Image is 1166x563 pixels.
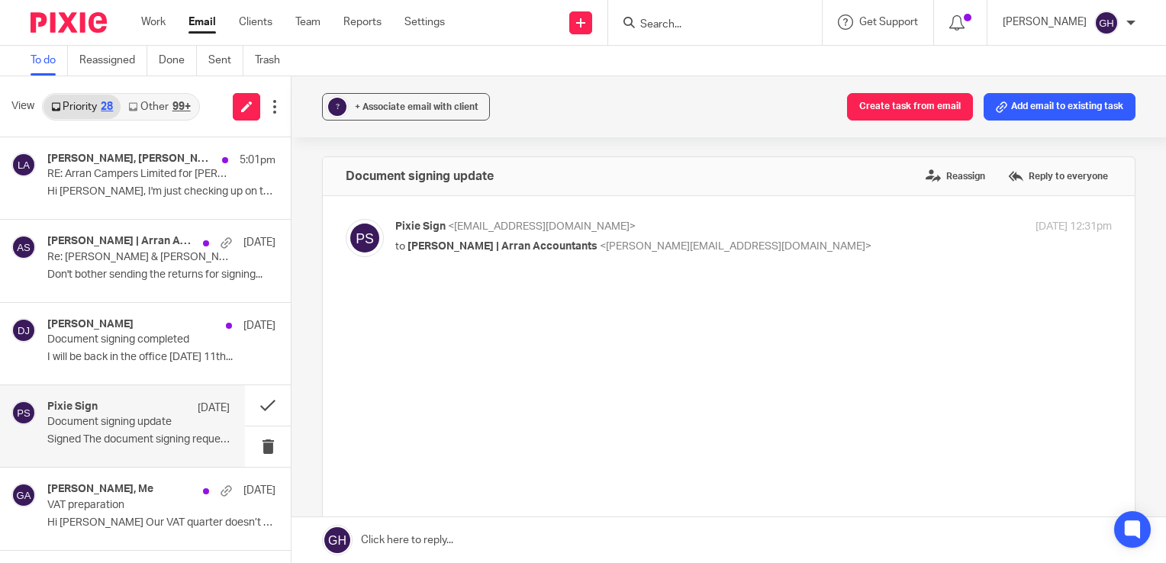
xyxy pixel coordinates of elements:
a: Done [159,46,197,76]
img: svg%3E [11,483,36,507]
a: Trash [255,46,291,76]
p: Hi [PERSON_NAME], I'm just checking up on the status... [47,185,275,198]
p: Don't bother sending the returns for signing... [47,269,275,281]
p: I will be back in the office [DATE] 11th... [47,351,275,364]
a: Priority28 [43,95,121,119]
label: Reply to everyone [1004,165,1112,188]
a: Reports [343,14,382,30]
span: [PERSON_NAME] | Arran Accountants [407,241,597,252]
span: Pixie Sign [395,221,446,232]
a: To do [31,46,68,76]
img: svg%3E [11,318,36,343]
img: svg%3E [11,235,36,259]
a: Settings [404,14,445,30]
p: [PERSON_NAME] [1003,14,1087,30]
p: Signed The document signing request has been... [47,433,230,446]
span: <[PERSON_NAME][EMAIL_ADDRESS][DOMAIN_NAME]> [600,241,871,252]
img: svg%3E [346,219,384,257]
p: Document signing completed [47,333,230,346]
a: Clients [239,14,272,30]
div: 99+ [172,101,191,112]
h4: [PERSON_NAME], Me [47,483,153,496]
a: Reassigned [79,46,147,76]
span: View [11,98,34,114]
button: Create task from email [847,93,973,121]
a: Email [188,14,216,30]
p: [DATE] [198,401,230,416]
p: [DATE] 12:31pm [1036,219,1112,235]
button: Add email to existing task [984,93,1135,121]
a: Work [141,14,166,30]
h4: Document signing update [346,169,494,184]
img: svg%3E [1094,11,1119,35]
img: Pixie [31,12,107,33]
h4: Pixie Sign [47,401,98,413]
p: [DATE] [243,318,275,333]
p: 5:01pm [240,153,275,168]
a: Team [295,14,320,30]
p: Document signing update [47,416,193,429]
img: svg%3E [11,401,36,425]
a: Sent [208,46,243,76]
h4: [PERSON_NAME], [PERSON_NAME] | Arran Accountants, Me [47,153,214,166]
span: Get Support [859,17,918,27]
img: svg%3E [11,153,36,177]
p: Re: [PERSON_NAME] & [PERSON_NAME] tax return 2024-25 [47,251,230,264]
p: VAT preparation [47,499,230,512]
p: RE: Arran Campers Limited for [PERSON_NAME] [47,168,230,181]
button: ? + Associate email with client [322,93,490,121]
span: <[EMAIL_ADDRESS][DOMAIN_NAME]> [448,221,636,232]
span: + Associate email with client [355,102,478,111]
p: Hi [PERSON_NAME] Our VAT quarter doesn’t end until... [47,516,275,529]
div: ? [328,98,346,116]
h4: [PERSON_NAME] [47,318,134,331]
div: 28 [101,101,113,112]
h4: [PERSON_NAME] | Arran Accountants, [PERSON_NAME] [47,235,195,248]
p: [DATE] [243,483,275,498]
span: to [395,241,405,252]
a: Other99+ [121,95,198,119]
p: [DATE] [243,235,275,250]
input: Search [639,18,776,32]
label: Reassign [922,165,989,188]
